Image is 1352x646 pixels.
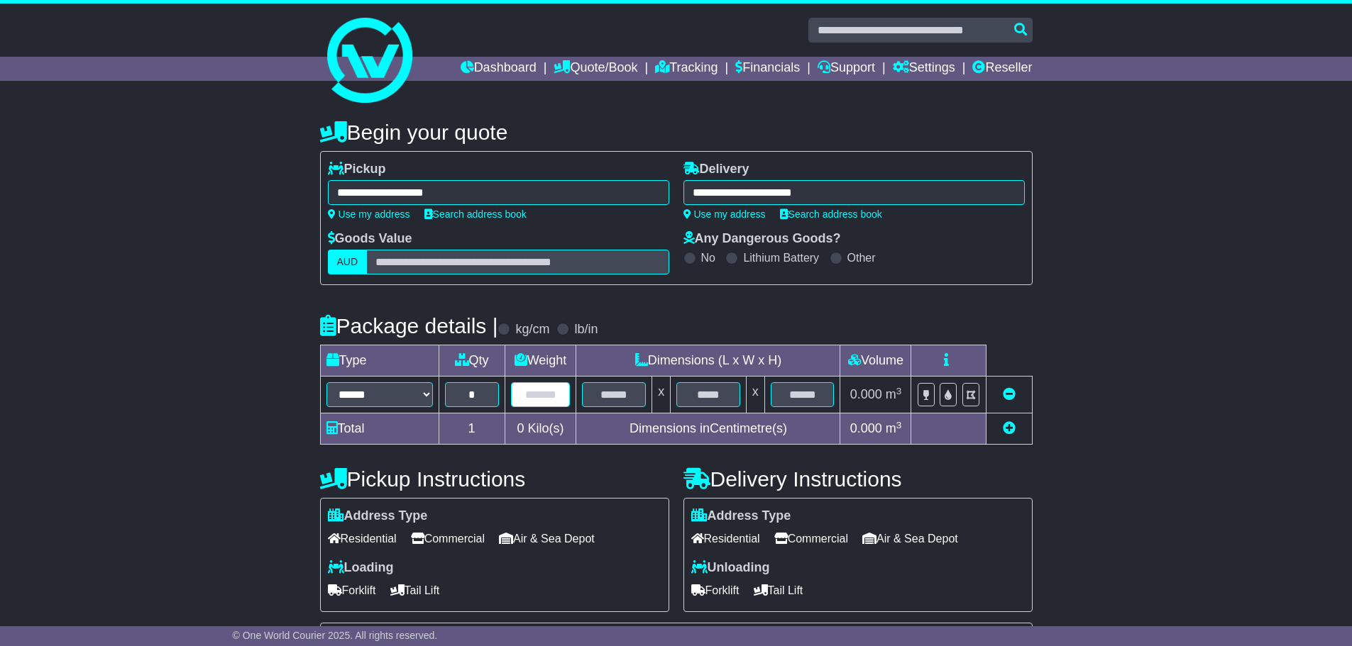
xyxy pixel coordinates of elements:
[691,579,740,601] span: Forklift
[328,162,386,177] label: Pickup
[847,251,876,264] label: Other
[701,251,715,264] label: No
[328,579,376,601] span: Forklift
[691,508,791,524] label: Address Type
[1003,421,1016,435] a: Add new item
[1003,387,1016,401] a: Remove this item
[655,57,718,81] a: Tracking
[439,413,505,445] td: 1
[886,421,902,435] span: m
[390,579,440,601] span: Tail Lift
[328,231,412,247] label: Goods Value
[328,250,368,274] label: AUD
[743,251,819,264] label: Lithium Battery
[328,508,428,524] label: Address Type
[850,421,882,435] span: 0.000
[328,560,394,576] label: Loading
[505,345,576,377] td: Weight
[840,345,911,377] td: Volume
[320,314,498,338] h4: Package details |
[328,528,397,550] span: Residential
[850,387,882,401] span: 0.000
[320,467,669,491] h4: Pickup Instructions
[320,413,439,445] td: Total
[893,57,955,81] a: Settings
[818,57,875,81] a: Support
[505,413,576,445] td: Kilo(s)
[328,208,410,220] a: Use my address
[896,386,902,396] sup: 3
[574,322,598,338] label: lb/in
[499,528,595,550] span: Air & Sea Depot
[683,162,749,177] label: Delivery
[972,57,1032,81] a: Reseller
[886,387,902,401] span: m
[896,420,902,430] sup: 3
[439,345,505,377] td: Qty
[411,528,485,550] span: Commercial
[576,345,840,377] td: Dimensions (L x W x H)
[735,57,800,81] a: Financials
[320,121,1033,144] h4: Begin your quote
[576,413,840,445] td: Dimensions in Centimetre(s)
[780,208,882,220] a: Search address book
[683,231,841,247] label: Any Dangerous Goods?
[461,57,537,81] a: Dashboard
[862,528,958,550] span: Air & Sea Depot
[652,377,671,413] td: x
[424,208,527,220] a: Search address book
[691,528,760,550] span: Residential
[683,467,1033,491] h4: Delivery Instructions
[754,579,803,601] span: Tail Lift
[554,57,637,81] a: Quote/Book
[515,322,549,338] label: kg/cm
[320,345,439,377] td: Type
[517,421,524,435] span: 0
[774,528,848,550] span: Commercial
[691,560,770,576] label: Unloading
[746,377,764,413] td: x
[683,208,766,220] a: Use my address
[233,630,438,641] span: © One World Courier 2025. All rights reserved.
